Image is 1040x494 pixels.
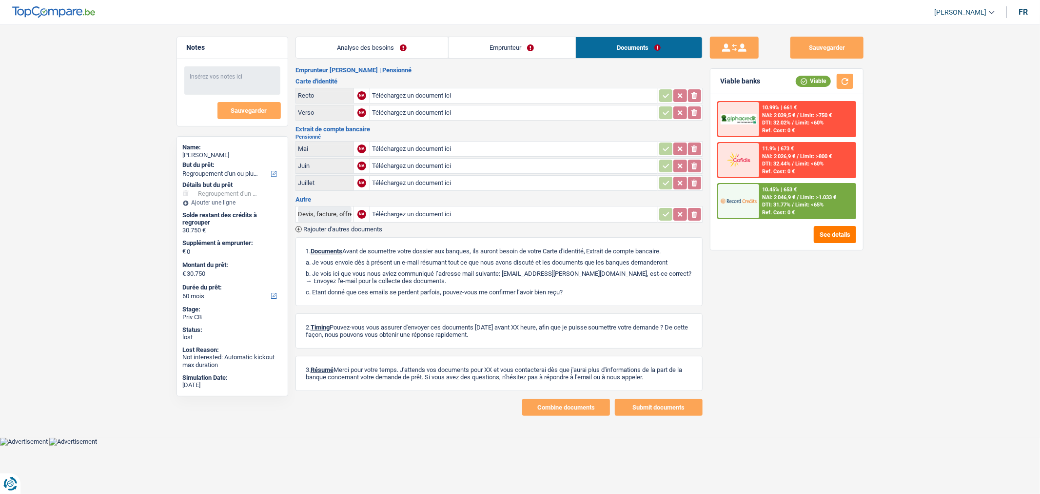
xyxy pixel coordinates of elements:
[295,226,382,232] button: Rajouter d'autres documents
[792,161,794,167] span: /
[762,120,790,126] span: DTI: 32.02%
[217,102,281,119] button: Sauvegarder
[522,399,610,416] button: Combine documents
[183,306,282,313] div: Stage:
[796,76,831,86] div: Viable
[792,202,794,208] span: /
[183,333,282,341] div: lost
[183,284,280,291] label: Durée du prêt:
[311,247,342,255] span: Documents
[1019,7,1028,17] div: fr
[576,37,702,58] a: Documents
[792,120,794,126] span: /
[357,108,366,117] div: NA
[762,161,790,167] span: DTI: 32.44%
[306,259,692,266] p: a. Je vous envoie dès à présent un e-mail résumant tout ce que nous avons discuté et les doc...
[762,194,795,201] span: NAI: 2 046,9 €
[357,210,366,219] div: NA
[762,202,790,208] span: DTI: 31.77%
[615,399,703,416] button: Submit documents
[762,209,795,216] div: Ref. Cost: 0 €
[183,326,282,334] div: Status:
[311,366,334,373] span: Résumé
[295,126,703,132] h3: Extrait de compte bancaire
[790,37,863,59] button: Sauvegarder
[795,202,824,208] span: Limit: <65%
[721,151,757,169] img: Cofidis
[357,144,366,153] div: NA
[797,112,799,119] span: /
[762,153,795,160] span: NAI: 2 026,9 €
[814,226,856,243] button: See details
[800,112,832,119] span: Limit: >750 €
[797,194,799,201] span: /
[721,114,757,125] img: AlphaCredit
[183,374,282,382] div: Simulation Date:
[183,346,282,354] div: Lost Reason:
[721,192,757,210] img: Record Credits
[762,104,797,111] div: 10.99% | 661 €
[720,77,760,85] div: Viable banks
[183,226,282,234] div: 30.750 €
[296,37,448,58] a: Analyse des besoins
[183,381,282,389] div: [DATE]
[357,162,366,170] div: NA
[800,153,832,160] span: Limit: >800 €
[303,226,382,232] span: Rajouter d'autres documents
[298,179,352,186] div: Juillet
[306,366,692,381] p: 3. Merci pour votre temps. J'attends vos documents pour XX et vous contacterai dès que j'aurai p...
[934,8,986,17] span: [PERSON_NAME]
[926,4,995,21] a: [PERSON_NAME]
[306,270,692,285] p: b. Je vois ici que vous nous aviez communiqué l’adresse mail suivante: [EMAIL_ADDRESS][PERSON_NA...
[183,270,186,278] span: €
[762,145,794,152] div: 11.9% | 673 €
[183,239,280,247] label: Supplément à emprunter:
[298,92,352,99] div: Recto
[795,120,824,126] span: Limit: <60%
[800,194,836,201] span: Limit: >1.033 €
[797,153,799,160] span: /
[183,161,280,169] label: But du prêt:
[357,179,366,187] div: NA
[311,324,330,331] span: Timing
[183,144,282,151] div: Name:
[183,211,282,226] div: Solde restant des crédits à regrouper
[762,168,795,175] div: Ref. Cost: 0 €
[183,313,282,321] div: Priv CB
[298,109,352,116] div: Verso
[762,112,795,119] span: NAI: 2 039,5 €
[449,37,575,58] a: Emprunteur
[183,151,282,159] div: [PERSON_NAME]
[183,199,282,206] div: Ajouter une ligne
[298,145,352,152] div: Mai
[357,91,366,100] div: NA
[12,6,95,18] img: TopCompare Logo
[306,324,692,338] p: 2. Pouvez-vous vous assurer d'envoyer ces documents [DATE] avant XX heure, afin que je puisse sou...
[298,162,352,169] div: Juin
[762,186,797,193] div: 10.45% | 653 €
[306,288,692,296] p: c. Etant donné que ces emails se perdent parfois, pouvez-vous me confirmer l’avoir bien reçu?
[795,161,824,167] span: Limit: <60%
[49,438,97,446] img: Advertisement
[295,134,703,140] h2: Pensionné
[183,247,186,255] span: €
[183,353,282,369] div: Not interested: Automatic kickout max duration
[295,196,703,203] h3: Autre
[306,247,692,255] p: 1. Avant de soumettre votre dossier aux banques, ils auront besoin de votre Carte d'identité, Ext...
[183,181,282,189] div: Détails but du prêt
[295,66,703,74] h2: Emprunteur [PERSON_NAME] | Pensionné
[187,43,278,52] h5: Notes
[762,127,795,134] div: Ref. Cost: 0 €
[231,107,267,114] span: Sauvegarder
[183,261,280,269] label: Montant du prêt:
[295,78,703,84] h3: Carte d'identité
